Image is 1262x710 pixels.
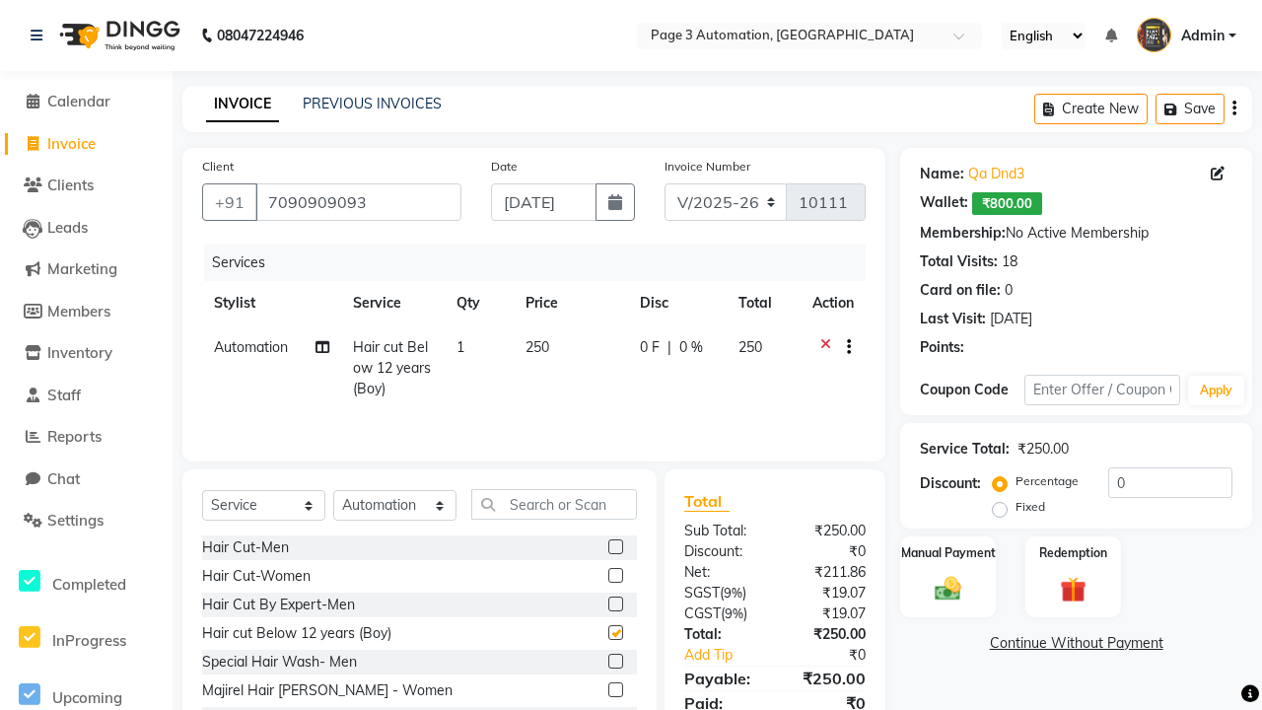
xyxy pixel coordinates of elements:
[669,645,793,666] a: Add Tip
[52,631,126,650] span: InProgress
[445,281,514,325] th: Qty
[202,158,234,176] label: Client
[775,562,880,583] div: ₹211.86
[920,309,986,329] div: Last Visit:
[920,223,1006,244] div: Membership:
[52,575,126,594] span: Completed
[47,302,110,320] span: Members
[202,680,453,701] div: Majirel Hair [PERSON_NAME] - Women
[669,583,775,603] div: ( )
[47,511,104,530] span: Settings
[5,217,168,240] a: Leads
[202,566,311,587] div: Hair Cut-Women
[775,521,880,541] div: ₹250.00
[341,281,445,325] th: Service
[52,688,122,707] span: Upcoming
[491,158,518,176] label: Date
[47,259,117,278] span: Marketing
[202,595,355,615] div: Hair Cut By Expert-Men
[1034,94,1148,124] button: Create New
[47,218,88,237] span: Leads
[47,176,94,194] span: Clients
[1188,376,1244,405] button: Apply
[669,667,775,690] div: Payable:
[456,338,464,356] span: 1
[217,8,304,63] b: 08047224946
[684,604,721,622] span: CGST
[47,92,110,110] span: Calendar
[901,544,996,562] label: Manual Payment
[920,439,1010,460] div: Service Total:
[1016,498,1045,516] label: Fixed
[640,337,660,358] span: 0 F
[990,309,1032,329] div: [DATE]
[47,469,80,488] span: Chat
[669,541,775,562] div: Discount:
[5,468,168,491] a: Chat
[514,281,628,325] th: Price
[202,623,391,644] div: Hair cut Below 12 years (Boy)
[50,8,185,63] img: logo
[793,645,880,666] div: ₹0
[5,342,168,365] a: Inventory
[927,574,968,603] img: _cash.svg
[1017,439,1069,460] div: ₹250.00
[5,301,168,323] a: Members
[202,537,289,558] div: Hair Cut-Men
[667,337,671,358] span: |
[5,385,168,407] a: Staff
[1016,472,1079,490] label: Percentage
[684,491,730,512] span: Total
[47,134,96,153] span: Invoice
[669,521,775,541] div: Sub Total:
[47,343,112,362] span: Inventory
[47,386,81,404] span: Staff
[920,280,1001,301] div: Card on file:
[202,652,357,673] div: Special Hair Wash- Men
[1156,94,1225,124] button: Save
[738,338,762,356] span: 250
[204,245,880,281] div: Services
[665,158,750,176] label: Invoice Number
[775,603,880,624] div: ₹19.07
[669,562,775,583] div: Net:
[1181,26,1225,46] span: Admin
[775,624,880,645] div: ₹250.00
[920,380,1024,400] div: Coupon Code
[5,133,168,156] a: Invoice
[303,95,442,112] a: PREVIOUS INVOICES
[47,427,102,446] span: Reports
[669,624,775,645] div: Total:
[920,473,981,494] div: Discount:
[920,192,968,215] div: Wallet:
[904,633,1248,654] a: Continue Without Payment
[920,223,1232,244] div: No Active Membership
[1024,375,1180,405] input: Enter Offer / Coupon Code
[1002,251,1017,272] div: 18
[968,164,1024,184] a: Qa Dnd3
[727,281,802,325] th: Total
[526,338,549,356] span: 250
[5,91,168,113] a: Calendar
[471,489,637,520] input: Search or Scan
[5,510,168,532] a: Settings
[920,164,964,184] div: Name:
[920,337,964,358] div: Points:
[202,183,257,221] button: +91
[206,87,279,122] a: INVOICE
[5,175,168,197] a: Clients
[1039,544,1107,562] label: Redemption
[679,337,703,358] span: 0 %
[1005,280,1013,301] div: 0
[972,192,1042,215] span: ₹800.00
[255,183,461,221] input: Search by Name/Mobile/Email/Code
[724,585,742,601] span: 9%
[684,584,720,602] span: SGST
[775,667,880,690] div: ₹250.00
[775,541,880,562] div: ₹0
[725,605,743,621] span: 9%
[801,281,866,325] th: Action
[1137,18,1171,52] img: Admin
[5,258,168,281] a: Marketing
[920,251,998,272] div: Total Visits:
